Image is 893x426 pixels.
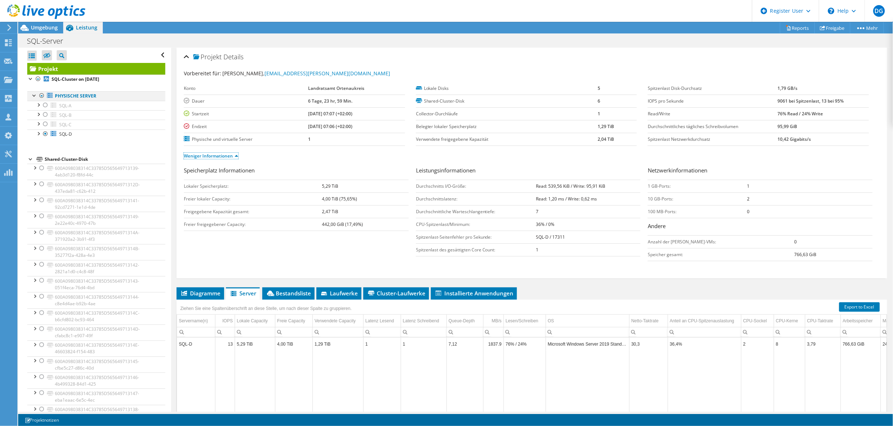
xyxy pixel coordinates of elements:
td: Column CPU-Kerne, Filter cell [774,327,805,337]
a: SQL-B [27,110,165,120]
td: CPU-Sockel Column [741,315,774,327]
b: Read: 1,20 ms / Write: 0,62 ms [536,196,597,202]
h3: Speicherplatz Informationen [184,166,409,176]
td: Column Latenz Schreibend, Filter cell [401,327,446,337]
h3: Andere [648,222,873,232]
td: MB/s Column [483,315,504,327]
b: 2,47 TiB [322,208,338,215]
b: 6 Tage, 23 hr, 59 Min. [308,98,352,104]
td: Column Freie Capacity, Value 4,00 TiB [275,338,312,350]
a: 600A098038314C33785D565649713146-4b499328-84d1-425 [27,373,165,389]
td: Arbeitsspeicher Column [841,315,881,327]
a: 600A098038314C33785D565649713145-cfbe5c27-d86c-40d [27,357,165,373]
div: IOPS [222,316,233,325]
div: Queue-Depth [449,316,475,325]
b: 1,79 GB/s [778,85,798,91]
a: Projekt [27,63,165,75]
a: 600A098038314C33785D565649713141-92cd7271-1e1d-4de [27,196,165,212]
a: 600A098038314C33785D565649713143-051f4eca-76d4-4bd [27,276,165,292]
td: Freier freigegebener Capacity: [184,218,322,231]
td: IOPS Column [215,315,235,327]
a: 600A098038314C33785D565649713139-4ab3d120-f8fd-44c [27,164,165,180]
b: 6 [598,98,601,104]
b: 7 [536,208,538,215]
a: Projektnotizen [20,415,64,425]
td: Column IOPS, Value 13 [215,338,235,350]
td: Anzahl der [PERSON_NAME]-VMs: [648,235,795,248]
a: [EMAIL_ADDRESS][PERSON_NAME][DOMAIN_NAME] [264,70,390,77]
label: Startzeit [184,110,308,118]
b: 10,42 Gigabits/s [778,136,811,142]
td: Column Queue-Depth, Value 7,12 [446,338,483,350]
a: 600A098038314C33785D565649713142-2821a1d0-c4c8-48f [27,260,165,276]
td: Lokale Capacity Column [235,315,275,327]
div: Ziehen Sie eine Spaltenüberschrift an diese Stelle, um nach dieser Spalte zu gruppieren. [178,303,353,314]
a: 600A098038314C33785D565649713144-c8e4d4ae-b92b-4ae [27,292,165,308]
td: Queue-Depth Column [446,315,483,327]
a: Reports [780,22,815,33]
b: Read: 539,56 KiB / Write: 95,91 KiB [536,183,605,189]
span: DG [873,5,885,17]
div: CPU-Kerne [776,316,798,325]
td: Column Latenz Schreibend, Value 1 [401,338,446,350]
a: 600A098038314C33785D565649713147-eba1eaac-6e5c-4ec [27,389,165,405]
td: Freigegebene Kapazität gesamt: [184,205,322,218]
td: Column Netto-Taktrate, Value 30,3 [629,338,668,350]
td: CPU-Taktrate Column [805,315,841,327]
a: 600A098038314C33785D565649713138-354c94d5-2804-4d6 [27,405,165,421]
td: Lokaler Speicherplatz: [184,180,322,192]
td: Column Lesen/Schreiben, Filter cell [504,327,546,337]
td: Column Anteil an CPU-Spitzenauslastung, Filter cell [668,327,741,337]
td: Column Lokale Capacity, Filter cell [235,327,275,337]
span: SQL-B [59,112,72,118]
h3: Netzwerkinformationen [648,166,873,176]
b: 2,04 TiB [598,136,614,142]
td: Column OS, Value Microsoft Windows Server 2019 Standard [546,338,629,350]
b: 766,63 GiB [795,251,817,258]
div: Latenz Schreibend [403,316,439,325]
label: Endzeit [184,123,308,130]
label: Read/Write [648,110,777,118]
label: Konto [184,85,308,92]
td: Column Arbeitsspeicher, Filter cell [841,327,881,337]
td: Column CPU-Sockel, Filter cell [741,327,774,337]
td: Lesen/Schreiben Column [504,315,546,327]
b: SQL-Cluster on [DATE] [52,76,99,82]
span: Cluster-Laufwerke [367,290,425,297]
div: Anteil an CPU-Spitzenauslastung [670,316,734,325]
a: 600A098038314C33785D565649713149-2e22e40c-4970-47b [27,212,165,228]
b: 4,00 TiB (75,65%) [322,196,357,202]
td: Durchschnittliche Warteschlangentiefe: [416,205,536,218]
label: Durchschnittliches tägliches Schreibvolumen [648,123,777,130]
b: 0 [747,208,749,215]
div: Lesen/Schreiben [506,316,538,325]
div: CPU-Taktrate [807,316,833,325]
td: Column MB/s, Value 1837.9 [483,338,504,350]
a: 600A098038314C33785D56564971314C-b6cfd802-bc93-464 [27,308,165,325]
td: Column Lokale Capacity, Value 5,29 TiB [235,338,275,350]
a: Physische Server [27,91,165,101]
svg: \n [828,8,835,14]
b: 1 [536,247,538,253]
label: Spitzenlast Netzwerkdurchsatz [648,136,777,143]
b: 36% / 0% [536,221,554,227]
b: 442,00 GiB (17,49%) [322,221,363,227]
a: 600A098038314C33785D56564971314E-46603824-f154-483 [27,341,165,357]
td: Latenz Lesend Column [363,315,401,327]
span: SQL-D [59,131,72,137]
td: Servername(n) Column [177,315,215,327]
td: Column Lesen/Schreiben, Value 76% / 24% [504,338,546,350]
td: Column CPU-Kerne, Value 8 [774,338,805,350]
span: Bestandsliste [266,290,311,297]
td: Freie Capacity Column [275,315,312,327]
td: Column Servername(n), Value SQL-D [177,338,215,350]
div: Netto-Taktrate [631,316,659,325]
label: Shared-Cluster-Disk [416,97,598,105]
a: Freigabe [815,22,850,33]
div: Freie Capacity [277,316,305,325]
b: [DATE] 07:06 (+02:00) [308,123,352,130]
label: Belegter lokaler Speicherplatz [416,123,598,130]
td: Verwendete Capacity Column [312,315,363,327]
label: Collector-Durchläufe [416,110,598,118]
td: Column Latenz Lesend, Filter cell [363,327,401,337]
